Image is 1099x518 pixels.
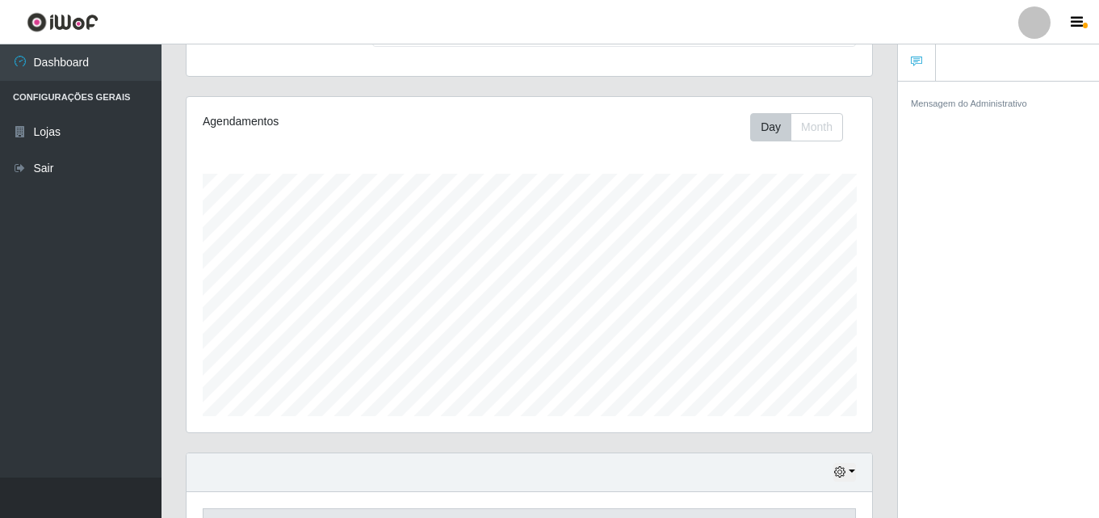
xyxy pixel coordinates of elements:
div: Agendamentos [203,113,461,130]
button: Day [750,113,791,141]
div: Toolbar with button groups [750,113,856,141]
div: First group [750,113,843,141]
small: Mensagem do Administrativo [911,99,1027,108]
button: Month [791,113,843,141]
img: CoreUI Logo [27,12,99,32]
